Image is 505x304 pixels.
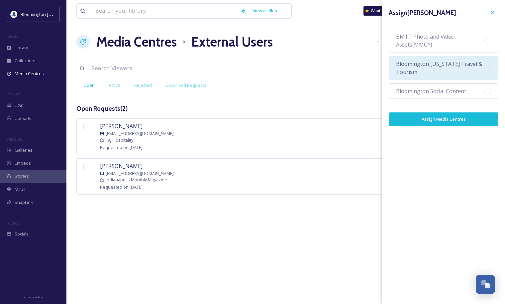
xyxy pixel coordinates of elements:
img: 429649847_804695101686009_1723528578384153789_n.jpg [11,11,17,18]
span: Requested on: [DATE] [100,144,143,150]
span: Uploads [15,115,31,122]
a: Media Centres [96,32,177,52]
span: [PERSON_NAME] [100,122,143,130]
span: Active [109,82,120,88]
span: MEDIA [7,34,18,39]
span: Galleries [15,147,33,153]
input: Search your library [92,4,237,18]
span: Collections [15,58,37,64]
span: [PERSON_NAME] [100,162,143,170]
a: Privacy Policy [24,293,43,301]
span: UGC [15,102,24,109]
span: Download Requests [166,82,206,88]
span: [EMAIL_ADDRESS][DOMAIN_NAME] [106,130,174,137]
a: What's New [363,6,397,16]
span: SnapLink [15,199,33,206]
span: Indianapolis Monthly Magazine [106,177,167,183]
input: Search Viewers [88,61,243,76]
span: Maps [15,186,26,193]
span: Embeds [15,160,31,166]
span: BMTT Photo and Video Assets(MMGY) [396,33,484,49]
span: [EMAIL_ADDRESS][DOMAIN_NAME] [106,170,174,177]
span: COLLECT [7,92,21,97]
span: Open [83,82,95,88]
h1: External Users [191,32,273,52]
h3: Assign [PERSON_NAME] [389,8,456,18]
span: Bloomington [US_STATE] Travel & Tourism [21,11,104,17]
h3: Open Requests ( 2 ) [76,104,128,113]
span: Stories [15,173,29,179]
span: Bloomington Social Content [396,87,466,95]
span: Bloomington [US_STATE] Travel & Tourism [396,60,484,76]
span: SOCIALS [7,221,20,226]
span: Socials [15,231,29,237]
a: Bulk Invite [373,35,411,48]
span: Rejected [134,82,152,88]
button: Assign Media Centres [389,112,498,126]
span: KAJ Hospitality [106,137,133,143]
span: Media Centres [15,71,44,77]
span: Library [15,45,28,51]
span: Privacy Policy [24,295,43,299]
a: View all files [249,4,288,17]
button: Bulk Invite [373,35,408,48]
span: WIDGETS [7,137,22,142]
button: Open Chat [476,275,495,294]
span: Requested on: [DATE] [100,184,143,190]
